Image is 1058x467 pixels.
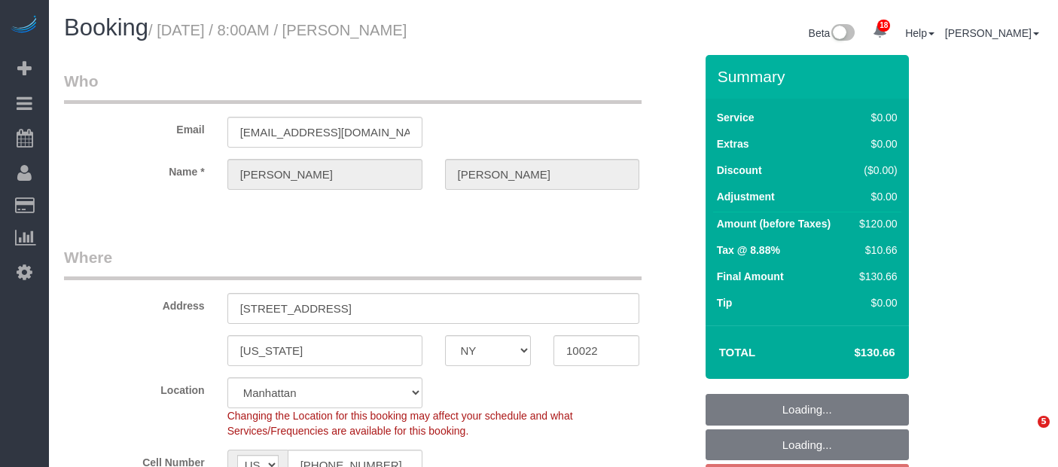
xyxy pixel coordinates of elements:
span: Booking [64,14,148,41]
label: Extras [717,136,749,151]
a: 18 [865,15,895,48]
div: $10.66 [853,243,897,258]
div: $120.00 [853,216,897,231]
input: Email [227,117,422,148]
h4: $130.66 [809,346,895,359]
input: Last Name [445,159,640,190]
img: New interface [830,24,855,44]
a: Help [905,27,935,39]
div: $0.00 [853,110,897,125]
legend: Where [64,246,642,280]
strong: Total [719,346,756,359]
label: Location [53,377,216,398]
div: $130.66 [853,269,897,284]
label: Amount (before Taxes) [717,216,831,231]
label: Tip [717,295,733,310]
div: $0.00 [853,136,897,151]
label: Discount [717,163,762,178]
label: Tax @ 8.88% [717,243,780,258]
label: Address [53,293,216,313]
input: First Name [227,159,422,190]
label: Name * [53,159,216,179]
span: 18 [877,20,890,32]
label: Adjustment [717,189,775,204]
iframe: Intercom live chat [1007,416,1043,452]
img: Automaid Logo [9,15,39,36]
label: Email [53,117,216,137]
label: Service [717,110,755,125]
a: [PERSON_NAME] [945,27,1039,39]
legend: Who [64,70,642,104]
input: City [227,335,422,366]
span: Changing the Location for this booking may affect your schedule and what Services/Frequencies are... [227,410,573,437]
label: Final Amount [717,269,784,284]
div: $0.00 [853,295,897,310]
span: 5 [1038,416,1050,428]
input: Zip Code [553,335,639,366]
div: $0.00 [853,189,897,204]
a: Beta [809,27,855,39]
div: ($0.00) [853,163,897,178]
small: / [DATE] / 8:00AM / [PERSON_NAME] [148,22,407,38]
h3: Summary [718,68,901,85]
